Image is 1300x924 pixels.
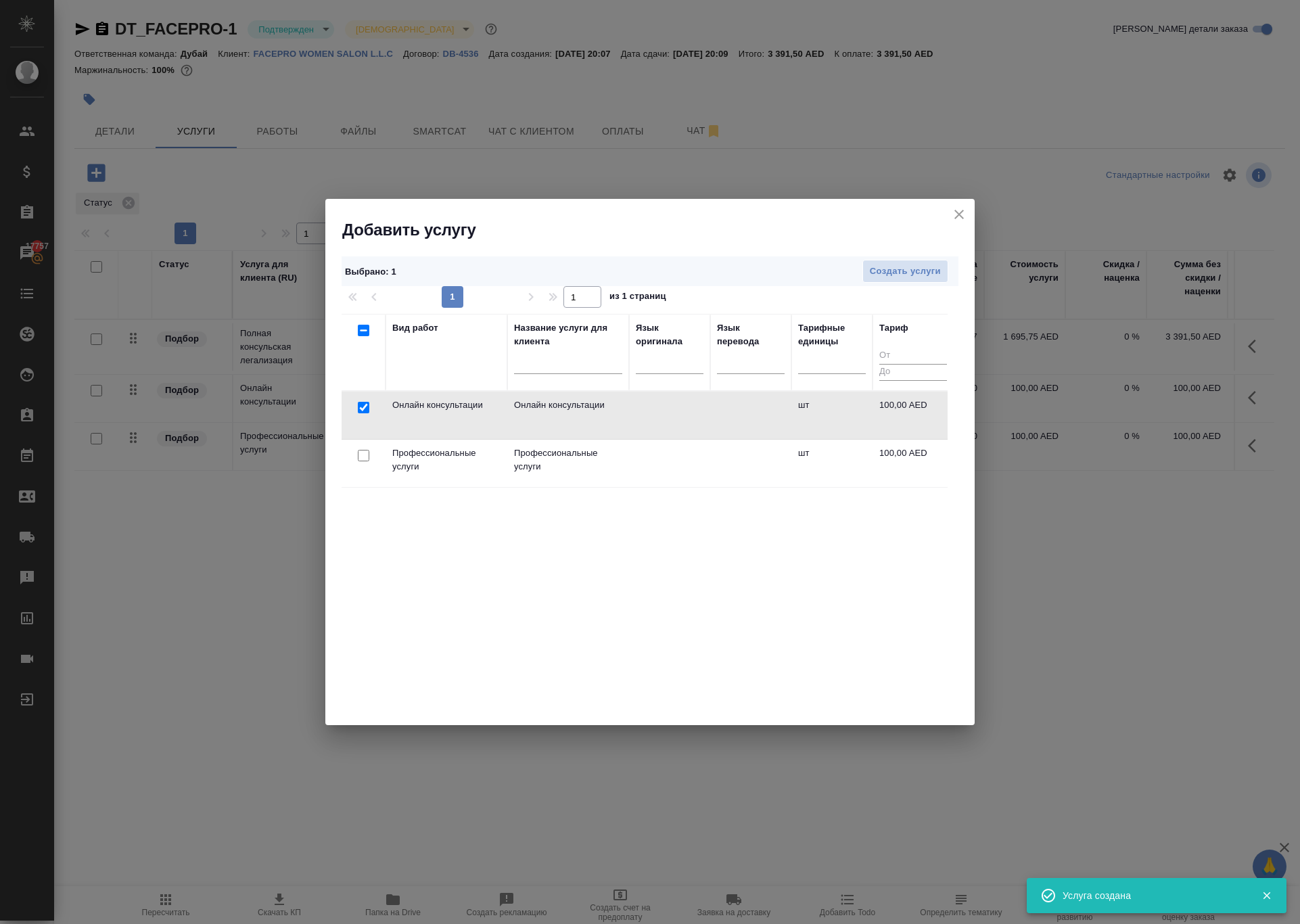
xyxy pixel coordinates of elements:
[870,264,941,279] span: Создать услуги
[392,398,501,412] p: Онлайн консультации
[717,321,785,348] div: Язык перевода
[345,267,396,277] span: Выбрано : 1
[879,348,947,365] input: От
[949,204,969,225] button: close
[873,392,954,439] td: 100,00 AED
[609,288,666,308] span: из 1 страниц
[636,321,703,348] div: Язык оригинала
[879,364,947,381] input: До
[514,446,622,473] p: Профессиональные услуги
[392,446,501,473] p: Профессиональные услуги
[1063,889,1241,902] div: Услуга создана
[392,321,438,335] div: Вид работ
[798,321,866,348] div: Тарифные единицы
[342,219,975,241] h2: Добавить услугу
[791,440,873,487] td: шт
[514,321,622,348] div: Название услуги для клиента
[1253,890,1280,902] button: Закрыть
[791,392,873,439] td: шт
[879,321,908,335] div: Тариф
[514,398,622,412] p: Онлайн консультации
[862,260,948,283] button: Создать услуги
[873,440,954,487] td: 100,00 AED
